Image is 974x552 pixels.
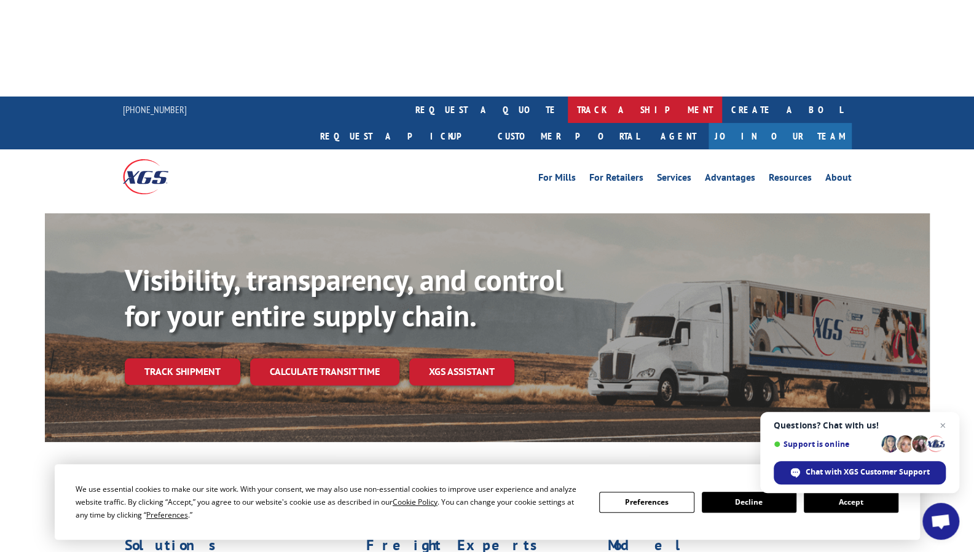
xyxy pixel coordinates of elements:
[709,123,852,149] a: Join Our Team
[489,123,648,149] a: Customer Portal
[806,467,930,478] span: Chat with XGS Customer Support
[648,123,709,149] a: Agent
[589,173,643,186] a: For Retailers
[769,173,812,186] a: Resources
[406,97,568,123] a: request a quote
[125,358,240,384] a: Track shipment
[123,103,187,116] a: [PHONE_NUMBER]
[538,173,576,186] a: For Mills
[705,173,755,186] a: Advantages
[311,123,489,149] a: Request a pickup
[702,492,796,513] button: Decline
[55,464,920,540] div: Cookie Consent Prompt
[393,497,438,507] span: Cookie Policy
[825,173,852,186] a: About
[774,420,946,430] span: Questions? Chat with us!
[657,173,691,186] a: Services
[599,492,694,513] button: Preferences
[922,503,959,540] div: Open chat
[125,261,564,334] b: Visibility, transparency, and control for your entire supply chain.
[568,97,722,123] a: track a shipment
[935,418,950,433] span: Close chat
[774,461,946,484] div: Chat with XGS Customer Support
[409,358,514,385] a: XGS ASSISTANT
[146,510,188,520] span: Preferences
[774,440,877,449] span: Support is online
[250,358,399,385] a: Calculate transit time
[76,483,584,521] div: We use essential cookies to make our site work. With your consent, we may also use non-essential ...
[804,492,898,513] button: Accept
[722,97,852,123] a: Create a BOL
